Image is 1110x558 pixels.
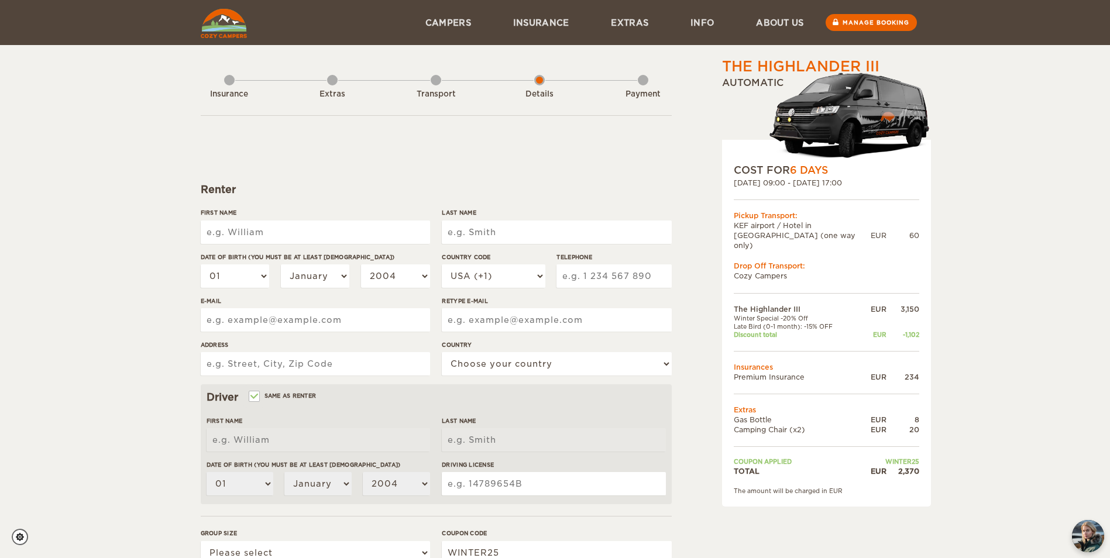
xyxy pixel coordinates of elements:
[250,394,257,401] input: Same as renter
[858,425,886,435] div: EUR
[858,466,886,476] div: EUR
[611,89,675,100] div: Payment
[790,164,828,176] span: 6 Days
[734,330,858,339] td: Discount total
[201,221,430,244] input: e.g. William
[201,208,430,217] label: First Name
[201,182,672,197] div: Renter
[734,221,871,250] td: KEF airport / Hotel in [GEOGRAPHIC_DATA] (one way only)
[197,89,262,100] div: Insurance
[858,415,886,425] div: EUR
[826,14,917,31] a: Manage booking
[201,308,430,332] input: e.g. example@example.com
[734,178,919,188] div: [DATE] 09:00 - [DATE] 17:00
[201,297,430,305] label: E-mail
[207,460,430,469] label: Date of birth (You must be at least [DEMOGRAPHIC_DATA])
[12,529,36,545] a: Cookie settings
[858,330,886,339] div: EUR
[442,208,671,217] label: Last Name
[871,230,886,240] div: EUR
[442,340,671,349] label: Country
[734,466,858,476] td: TOTAL
[886,304,919,314] div: 3,150
[734,314,858,322] td: Winter Special -20% Off
[734,457,858,466] td: Coupon applied
[442,472,665,495] input: e.g. 14789654B
[734,271,919,281] td: Cozy Campers
[201,340,430,349] label: Address
[858,304,886,314] div: EUR
[300,89,365,100] div: Extras
[734,304,858,314] td: The Highlander III
[442,460,665,469] label: Driving License
[442,297,671,305] label: Retype E-mail
[507,89,572,100] div: Details
[769,67,931,163] img: stor-langur-4.png
[886,415,919,425] div: 8
[442,253,545,261] label: Country Code
[442,221,671,244] input: e.g. Smith
[858,457,919,466] td: WINTER25
[734,405,919,415] td: Extras
[404,89,468,100] div: Transport
[734,322,858,330] td: Late Bird (0-1 month): -15% OFF
[886,230,919,240] div: 60
[734,163,919,177] div: COST FOR
[201,9,247,38] img: Cozy Campers
[886,425,919,435] div: 20
[886,466,919,476] div: 2,370
[722,77,931,163] div: Automatic
[442,308,671,332] input: e.g. example@example.com
[207,428,430,452] input: e.g. William
[734,425,858,435] td: Camping Chair (x2)
[1072,520,1104,552] img: Freyja at Cozy Campers
[201,529,430,538] label: Group size
[442,428,665,452] input: e.g. Smith
[1072,520,1104,552] button: chat-button
[556,264,671,288] input: e.g. 1 234 567 890
[250,390,317,401] label: Same as renter
[207,416,430,425] label: First Name
[201,352,430,376] input: e.g. Street, City, Zip Code
[886,330,919,339] div: -1,102
[734,415,858,425] td: Gas Bottle
[858,372,886,382] div: EUR
[722,57,879,77] div: The Highlander III
[442,416,665,425] label: Last Name
[886,372,919,382] div: 234
[734,261,919,271] div: Drop Off Transport:
[201,253,430,261] label: Date of birth (You must be at least [DEMOGRAPHIC_DATA])
[734,487,919,495] div: The amount will be charged in EUR
[734,362,919,372] td: Insurances
[207,390,666,404] div: Driver
[734,211,919,221] div: Pickup Transport:
[734,372,858,382] td: Premium Insurance
[556,253,671,261] label: Telephone
[442,529,671,538] label: Coupon code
